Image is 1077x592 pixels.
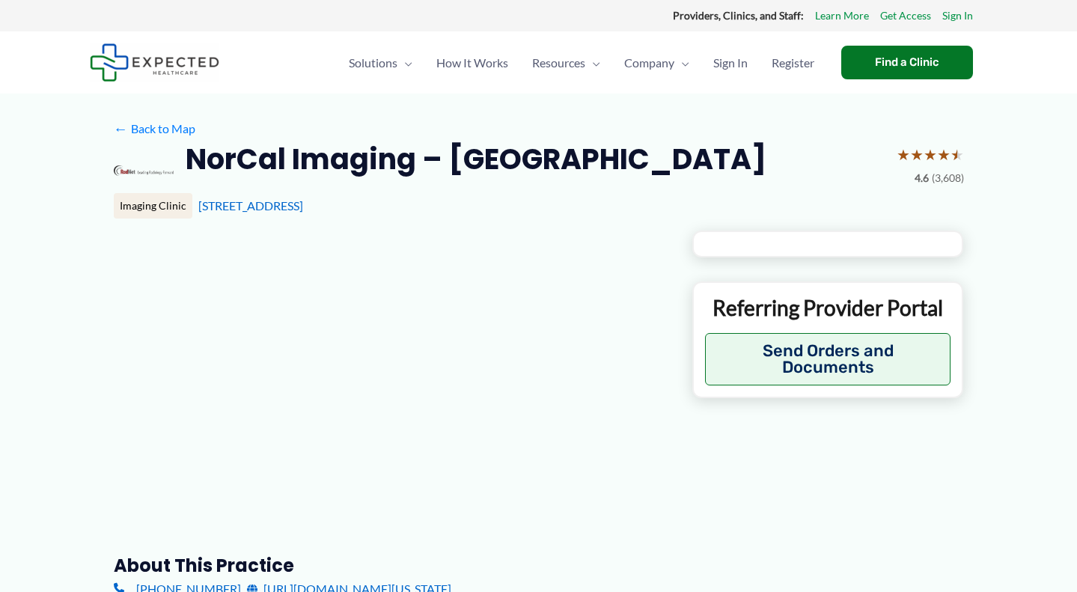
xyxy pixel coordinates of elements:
button: Send Orders and Documents [705,333,951,385]
span: ★ [910,141,924,168]
a: ResourcesMenu Toggle [520,37,612,89]
span: Company [624,37,674,89]
span: ← [114,121,128,135]
span: ★ [951,141,964,168]
span: Menu Toggle [674,37,689,89]
span: Sign In [713,37,748,89]
span: Menu Toggle [585,37,600,89]
span: ★ [897,141,910,168]
p: Referring Provider Portal [705,294,951,321]
h3: About this practice [114,554,668,577]
img: Expected Healthcare Logo - side, dark font, small [90,43,219,82]
span: Solutions [349,37,397,89]
h2: NorCal Imaging – [GEOGRAPHIC_DATA] [186,141,766,177]
strong: Providers, Clinics, and Staff: [673,9,804,22]
a: Register [760,37,826,89]
span: (3,608) [932,168,964,188]
span: ★ [924,141,937,168]
a: [STREET_ADDRESS] [198,198,303,213]
a: ←Back to Map [114,118,195,140]
a: CompanyMenu Toggle [612,37,701,89]
span: How It Works [436,37,508,89]
div: Imaging Clinic [114,193,192,219]
nav: Primary Site Navigation [337,37,826,89]
a: How It Works [424,37,520,89]
span: 4.6 [915,168,929,188]
a: Get Access [880,6,931,25]
span: Menu Toggle [397,37,412,89]
span: ★ [937,141,951,168]
span: Resources [532,37,585,89]
a: SolutionsMenu Toggle [337,37,424,89]
a: Find a Clinic [841,46,973,79]
a: Sign In [942,6,973,25]
span: Register [772,37,814,89]
a: Sign In [701,37,760,89]
a: Learn More [815,6,869,25]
